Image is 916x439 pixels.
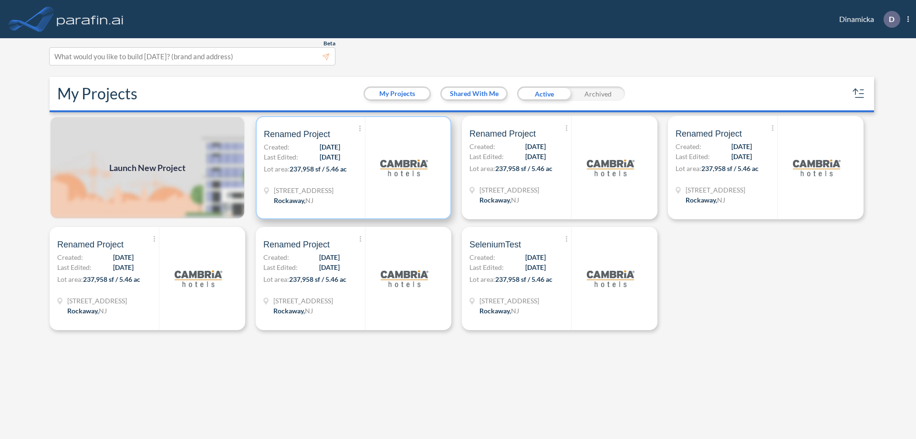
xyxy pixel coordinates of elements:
span: SeleniumTest [469,239,521,250]
span: Lot area: [264,165,290,173]
span: Renamed Project [264,128,330,140]
span: Lot area: [676,164,701,172]
span: [DATE] [525,141,546,151]
span: Lot area: [469,164,495,172]
span: 321 Mt Hope Ave [479,296,539,306]
span: NJ [305,196,313,204]
span: Last Edited: [57,262,92,272]
span: 321 Mt Hope Ave [67,296,127,306]
span: Lot area: [263,275,289,283]
button: Shared With Me [442,88,506,99]
span: [DATE] [113,262,134,272]
span: Created: [264,142,290,152]
span: Beta [323,40,335,47]
span: Rockaway , [479,196,511,204]
div: Rockaway, NJ [686,195,725,205]
span: Renamed Project [676,128,742,139]
span: [DATE] [320,152,340,162]
span: Renamed Project [263,239,330,250]
div: Rockaway, NJ [274,195,313,205]
span: Launch New Project [109,161,186,174]
div: Rockaway, NJ [479,306,519,316]
span: Rockaway , [274,196,305,204]
span: 237,958 sf / 5.46 ac [290,165,347,173]
span: Lot area: [469,275,495,283]
div: Rockaway, NJ [479,195,519,205]
h2: My Projects [57,85,137,103]
span: Renamed Project [469,128,536,139]
img: logo [587,255,635,302]
button: My Projects [365,88,429,99]
span: 321 Mt Hope Ave [686,185,745,195]
span: [DATE] [319,252,340,262]
span: [DATE] [113,252,134,262]
span: [DATE] [320,142,340,152]
span: 237,958 sf / 5.46 ac [701,164,759,172]
span: Rockaway , [67,307,99,315]
span: NJ [511,196,519,204]
span: [DATE] [525,151,546,161]
span: Created: [263,252,289,262]
button: sort [851,86,866,101]
img: logo [380,144,428,192]
span: NJ [511,307,519,315]
span: Lot area: [57,275,83,283]
span: Created: [676,141,701,151]
div: Rockaway, NJ [67,306,107,316]
span: Last Edited: [263,262,298,272]
img: add [50,116,245,219]
span: Last Edited: [469,262,504,272]
p: D [889,15,895,23]
div: Archived [571,86,625,101]
img: logo [55,10,125,29]
span: Created: [57,252,83,262]
span: 237,958 sf / 5.46 ac [289,275,346,283]
span: Last Edited: [469,151,504,161]
span: 237,958 sf / 5.46 ac [495,164,552,172]
span: 321 Mt Hope Ave [479,185,539,195]
span: [DATE] [731,141,752,151]
span: Created: [469,252,495,262]
span: [DATE] [525,262,546,272]
span: Last Edited: [676,151,710,161]
span: Rockaway , [273,307,305,315]
img: logo [793,144,841,192]
span: 237,958 sf / 5.46 ac [495,275,552,283]
span: [DATE] [525,252,546,262]
span: Created: [469,141,495,151]
span: NJ [717,196,725,204]
span: Last Edited: [264,152,298,162]
span: Rockaway , [686,196,717,204]
span: Renamed Project [57,239,124,250]
span: NJ [99,307,107,315]
div: Active [517,86,571,101]
img: logo [587,144,635,192]
span: 321 Mt Hope Ave [273,296,333,306]
span: NJ [305,307,313,315]
span: [DATE] [731,151,752,161]
a: Launch New Project [50,116,245,219]
span: 237,958 sf / 5.46 ac [83,275,140,283]
img: logo [381,255,428,302]
div: Rockaway, NJ [273,306,313,316]
div: Dinamicka [825,11,909,28]
span: 321 Mt Hope Ave [274,185,333,195]
img: logo [175,255,222,302]
span: [DATE] [319,262,340,272]
span: Rockaway , [479,307,511,315]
